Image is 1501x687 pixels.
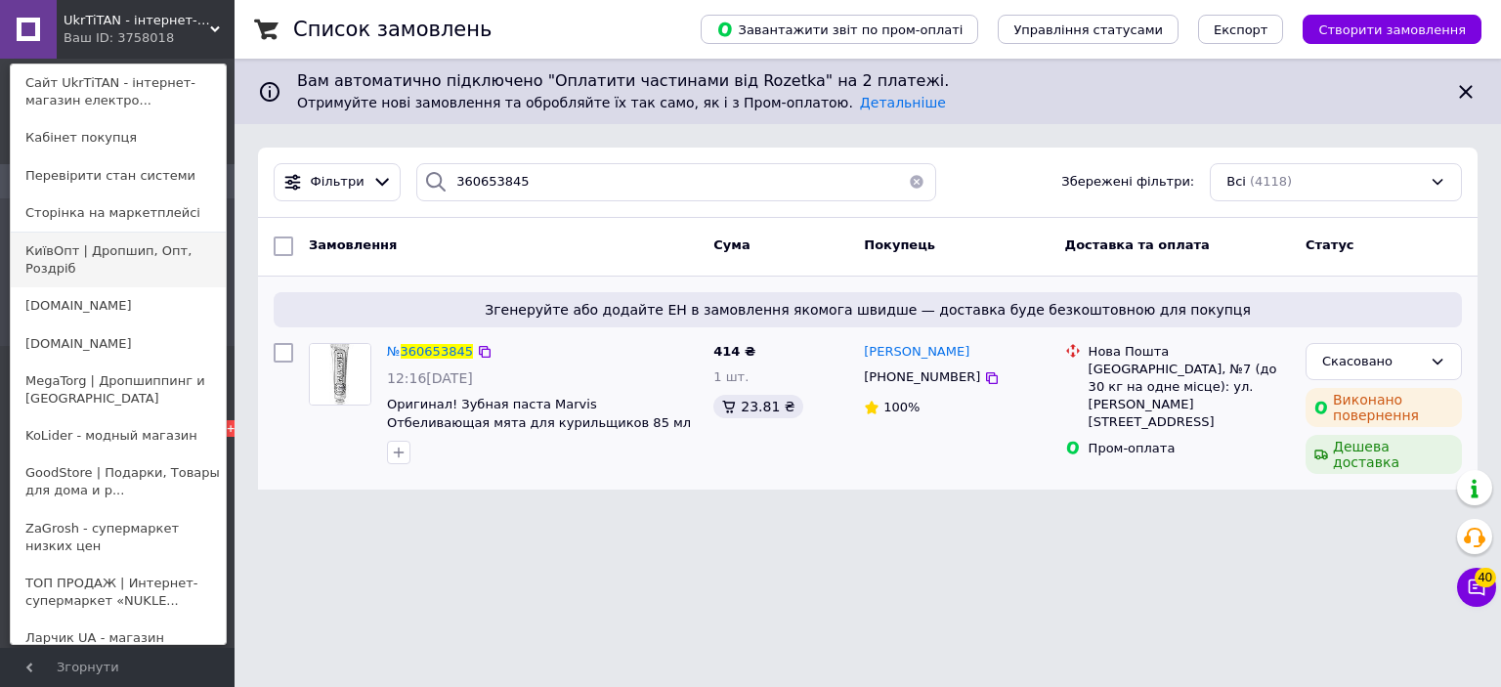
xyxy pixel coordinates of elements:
[864,344,969,359] span: [PERSON_NAME]
[309,237,397,252] span: Замовлення
[64,29,146,47] div: Ваш ID: 3758018
[864,369,980,384] span: [PHONE_NUMBER]
[11,233,226,287] a: КиївОпт | Дропшип, Опт, Роздріб
[1013,22,1163,37] span: Управління статусами
[11,620,226,674] a: Ларчик UA - магазин трендовых товаров
[387,397,691,448] a: Оригинал! Зубная паста Marvis Отбеливающая мята для курильщиков 85 мл (8004395111817) - Высшее ка...
[1475,568,1496,587] span: 40
[309,343,371,406] a: Фото товару
[1283,21,1481,36] a: Створити замовлення
[1303,15,1481,44] button: Створити замовлення
[1089,361,1290,432] div: [GEOGRAPHIC_DATA], №7 (до 30 кг на одне місце): ул. [PERSON_NAME][STREET_ADDRESS]
[11,325,226,363] a: [DOMAIN_NAME]
[311,173,365,192] span: Фільтри
[1226,173,1246,192] span: Всі
[1250,174,1292,189] span: (4118)
[297,95,946,110] span: Отримуйте нові замовлення та обробляйте їх так само, як і з Пром-оплатою.
[1065,237,1210,252] span: Доставка та оплата
[416,163,936,201] input: Пошук за номером замовлення, ПІБ покупця, номером телефону, Email, номером накладної
[713,344,755,359] span: 414 ₴
[11,454,226,509] a: GoodStore | Подарки, Товары для дома и р...
[64,12,210,29] span: UkrTiTAN - інтернет-магазин електроніки та комп'ютерної техніки
[1089,343,1290,361] div: Нова Пошта
[713,237,750,252] span: Cума
[401,344,473,359] span: 360653845
[883,400,920,414] span: 100%
[864,343,969,362] a: [PERSON_NAME]
[11,510,226,565] a: ZaGrosh - супермаркет низких цен
[11,64,226,119] a: Сайт UkrTiTAN - інтернет-магазин електро...
[1306,388,1462,427] div: Виконано повернення
[310,344,370,405] img: Фото товару
[387,370,473,386] span: 12:16[DATE]
[11,119,226,156] a: Кабінет покупця
[1322,352,1422,372] div: Скасовано
[1061,173,1194,192] span: Збережені фільтри:
[1306,435,1462,474] div: Дешева доставка
[897,163,936,201] button: Очистить
[11,287,226,324] a: [DOMAIN_NAME]
[998,15,1179,44] button: Управління статусами
[293,18,492,41] h1: Список замовлень
[1198,15,1284,44] button: Експорт
[1306,237,1354,252] span: Статус
[387,344,473,359] a: №360653845
[11,194,226,232] a: Сторінка на маркетплейсі
[387,344,401,359] span: №
[297,70,1438,93] span: Вам автоматично підключено "Оплатити частинами від Rozetka" на 2 платежі.
[701,15,978,44] button: Завантажити звіт по пром-оплаті
[11,417,226,454] a: KoLider - модный магазин
[1318,22,1466,37] span: Створити замовлення
[713,369,749,384] span: 1 шт.
[1214,22,1268,37] span: Експорт
[716,21,963,38] span: Завантажити звіт по пром-оплаті
[11,363,226,417] a: MegaTorg | Дропшиппинг и [GEOGRAPHIC_DATA]
[11,157,226,194] a: Перевірити стан системи
[11,565,226,620] a: ТОП ПРОДАЖ | Интернет-супермаркет «NUKLE...
[281,300,1454,320] span: Згенеруйте або додайте ЕН в замовлення якомога швидше — доставка буде безкоштовною для покупця
[864,237,935,252] span: Покупець
[1089,440,1290,457] div: Пром-оплата
[1457,568,1496,607] button: Чат з покупцем40
[860,95,946,110] a: Детальніше
[713,395,802,418] div: 23.81 ₴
